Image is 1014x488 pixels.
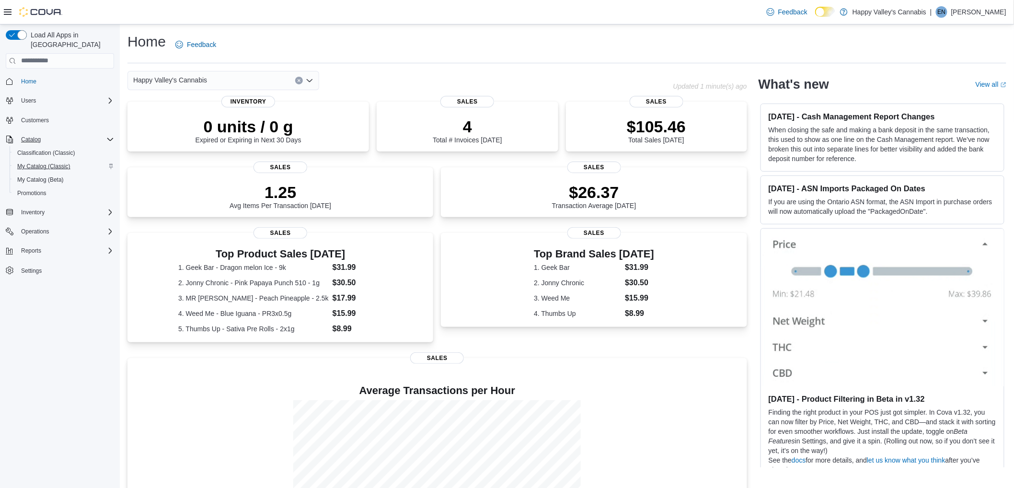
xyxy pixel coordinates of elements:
span: Operations [17,226,114,237]
span: Promotions [13,187,114,199]
button: Customers [2,113,118,127]
div: Total # Invoices [DATE] [433,117,502,144]
h3: Top Product Sales [DATE] [178,248,382,260]
p: Finding the right product in your POS just got simpler. In Cova v1.32, you can now filter by Pric... [769,407,996,455]
nav: Complex example [6,70,114,302]
a: My Catalog (Beta) [13,174,68,186]
span: Users [21,97,36,105]
button: Users [2,94,118,107]
button: Promotions [10,186,118,200]
button: Reports [2,244,118,257]
button: Clear input [295,77,303,84]
a: Promotions [13,187,50,199]
span: Sales [253,162,307,173]
dd: $8.99 [625,308,654,319]
dd: $8.99 [333,323,383,335]
h2: What's new [759,77,829,92]
a: Settings [17,265,46,277]
p: 0 units / 0 g [196,117,301,136]
button: Classification (Classic) [10,146,118,160]
span: Inventory [17,207,114,218]
p: | [930,6,932,18]
div: Expired or Expiring in Next 30 Days [196,117,301,144]
svg: External link [1001,82,1006,88]
button: My Catalog (Classic) [10,160,118,173]
a: Customers [17,115,53,126]
dd: $31.99 [625,262,654,273]
h1: Home [127,32,166,51]
span: Inventory [21,209,45,216]
span: Customers [17,114,114,126]
span: Sales [410,352,464,364]
h3: [DATE] - ASN Imports Packaged On Dates [769,184,996,193]
p: [PERSON_NAME] [951,6,1006,18]
p: See the for more details, and after you’ve given it a try. [769,455,996,475]
span: Reports [21,247,41,255]
span: Sales [567,162,621,173]
a: Classification (Classic) [13,147,79,159]
h3: [DATE] - Product Filtering in Beta in v1.32 [769,394,996,404]
dt: 4. Thumbs Up [534,309,621,318]
a: let us know what you think [867,456,945,464]
dt: 5. Thumbs Up - Sativa Pre Rolls - 2x1g [178,324,329,334]
input: Dark Mode [815,7,835,17]
span: My Catalog (Beta) [17,176,64,184]
dd: $31.99 [333,262,383,273]
h3: Top Brand Sales [DATE] [534,248,654,260]
dt: 1. Geek Bar - Dragon melon Ice - 9k [178,263,329,272]
button: Catalog [17,134,45,145]
dt: 3. Weed Me [534,293,621,303]
span: Sales [253,227,307,239]
span: Settings [17,264,114,276]
dt: 1. Geek Bar [534,263,621,272]
span: Feedback [187,40,216,49]
img: Cova [19,7,62,17]
dd: $17.99 [333,292,383,304]
span: Catalog [17,134,114,145]
dt: 4. Weed Me - Blue Iguana - PR3x0.5g [178,309,329,318]
button: Reports [17,245,45,256]
div: Avg Items Per Transaction [DATE] [230,183,331,209]
p: Happy Valley's Cannabis [853,6,926,18]
dd: $15.99 [625,292,654,304]
span: Happy Valley's Cannabis [133,74,207,86]
span: Classification (Classic) [13,147,114,159]
button: Operations [2,225,118,238]
div: Transaction Average [DATE] [552,183,636,209]
dd: $30.50 [333,277,383,289]
p: $26.37 [552,183,636,202]
span: My Catalog (Classic) [17,163,70,170]
a: Feedback [763,2,811,22]
a: Home [17,76,40,87]
button: My Catalog (Beta) [10,173,118,186]
span: Sales [567,227,621,239]
button: Users [17,95,40,106]
span: Users [17,95,114,106]
p: $105.46 [627,117,686,136]
p: 4 [433,117,502,136]
button: Home [2,74,118,88]
button: Catalog [2,133,118,146]
dd: $30.50 [625,277,654,289]
span: Catalog [21,136,41,143]
p: 1.25 [230,183,331,202]
dt: 3. MR [PERSON_NAME] - Peach Pineapple - 2.5k [178,293,329,303]
span: Reports [17,245,114,256]
button: Inventory [2,206,118,219]
span: Sales [440,96,494,107]
span: Home [21,78,36,85]
p: If you are using the Ontario ASN format, the ASN Import in purchase orders will now automatically... [769,197,996,216]
button: Open list of options [306,77,313,84]
dt: 2. Jonny Chronic - Pink Papaya Punch 510 - 1g [178,278,329,288]
span: My Catalog (Beta) [13,174,114,186]
dt: 2. Jonny Chronic [534,278,621,288]
span: My Catalog (Classic) [13,161,114,172]
dd: $15.99 [333,308,383,319]
span: Inventory [221,96,275,107]
span: Feedback [778,7,807,17]
a: Feedback [172,35,220,54]
h4: Average Transactions per Hour [135,385,739,396]
span: Load All Apps in [GEOGRAPHIC_DATA] [27,30,114,49]
div: Total Sales [DATE] [627,117,686,144]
